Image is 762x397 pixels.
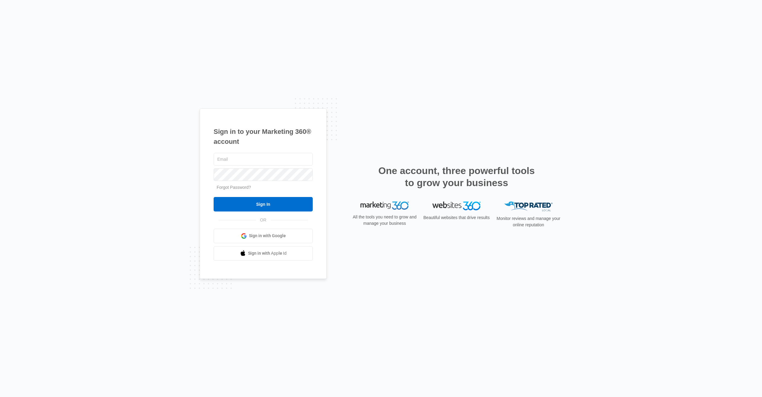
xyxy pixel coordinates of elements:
[214,127,313,147] h1: Sign in to your Marketing 360® account
[217,185,251,190] a: Forgot Password?
[376,165,537,189] h2: One account, three powerful tools to grow your business
[214,153,313,166] input: Email
[214,246,313,261] a: Sign in with Apple Id
[256,217,271,223] span: OR
[360,202,409,210] img: Marketing 360
[432,202,481,210] img: Websites 360
[495,215,562,228] p: Monitor reviews and manage your online reputation
[214,229,313,243] a: Sign in with Google
[351,214,418,227] p: All the tools you need to grow and manage your business
[423,215,490,221] p: Beautiful websites that drive results
[248,250,287,257] span: Sign in with Apple Id
[214,197,313,211] input: Sign In
[504,202,553,211] img: Top Rated Local
[249,233,286,239] span: Sign in with Google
